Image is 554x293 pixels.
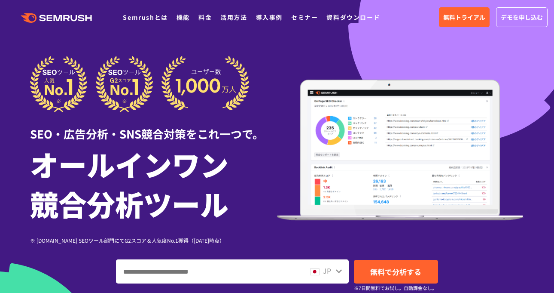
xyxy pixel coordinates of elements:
[30,144,277,223] h1: オールインワン 競合分析ツール
[220,13,247,22] a: 活用方法
[496,7,548,27] a: デモを申し込む
[354,260,438,284] a: 無料で分析する
[123,13,167,22] a: Semrushとは
[326,13,380,22] a: 資料ダウンロード
[370,266,421,277] span: 無料で分析する
[198,13,212,22] a: 料金
[291,13,318,22] a: セミナー
[501,12,543,22] span: デモを申し込む
[116,260,302,283] input: ドメイン、キーワードまたはURLを入力してください
[354,284,437,292] small: ※7日間無料でお試し。自動課金なし。
[30,112,277,142] div: SEO・広告分析・SNS競合対策をこれ一つで。
[439,7,490,27] a: 無料トライアル
[30,236,277,244] div: ※ [DOMAIN_NAME] SEOツール部門にてG2スコア＆人気度No.1獲得（[DATE]時点）
[177,13,190,22] a: 機能
[323,265,331,276] span: JP
[443,12,485,22] span: 無料トライアル
[256,13,283,22] a: 導入事例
